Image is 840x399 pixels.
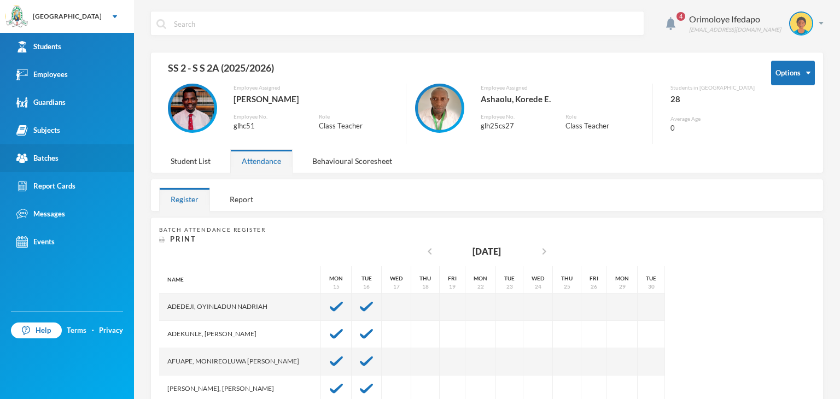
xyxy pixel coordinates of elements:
div: 29 [619,283,626,291]
div: 18 [422,283,429,291]
div: Students [16,41,61,52]
div: Mon [329,274,343,283]
div: [GEOGRAPHIC_DATA] [33,11,102,21]
div: [DATE] [472,245,501,258]
i: chevron_right [538,245,551,258]
div: Fri [448,274,457,283]
input: Search [173,11,638,36]
div: Adekunle, [PERSON_NAME] [159,321,321,348]
img: EMPLOYEE [171,86,214,130]
div: Tue [504,274,515,283]
a: Privacy [99,325,123,336]
img: logo [6,6,28,28]
div: Students in [GEOGRAPHIC_DATA] [670,84,755,92]
div: 16 [363,283,370,291]
div: Attendance [230,149,293,173]
div: Mon [615,274,629,283]
div: 0 [670,123,755,134]
a: Terms [67,325,86,336]
div: 23 [506,283,513,291]
span: Print [170,234,196,243]
div: Register [159,187,210,211]
div: Wed [532,274,544,283]
div: 15 [333,283,340,291]
div: Messages [16,208,65,220]
div: Thu [419,274,431,283]
div: Thu [561,274,573,283]
div: Employee Assigned [481,84,645,92]
div: 26 [591,283,597,291]
div: glhc51 [234,121,302,132]
div: Employee Assigned [234,84,398,92]
div: Subjects [16,125,60,136]
div: Fri [590,274,598,283]
a: Help [11,322,62,339]
div: Name [159,266,321,294]
div: Class Teacher [319,121,398,132]
div: Batches [16,152,59,164]
div: Tue [646,274,656,283]
div: Tue [361,274,372,283]
div: · [92,325,94,336]
div: Orimoloye Ifedapo [689,13,781,26]
img: search [156,19,166,29]
div: SS 2 - S S 2A (2025/2026) [159,61,755,84]
div: Employee No. [481,113,550,121]
img: EMPLOYEE [418,86,462,130]
span: Batch Attendance Register [159,226,266,233]
div: Report Cards [16,180,75,192]
div: glh25cs27 [481,121,550,132]
div: Afuape, Monireoluwa [PERSON_NAME] [159,348,321,375]
div: Role [565,113,644,121]
div: Guardians [16,97,66,108]
div: 30 [648,283,655,291]
div: Mon [474,274,487,283]
img: STUDENT [790,13,812,34]
div: 25 [564,283,570,291]
div: Employee No. [234,113,302,121]
div: Report [218,187,265,211]
div: 17 [393,283,400,291]
button: Options [771,61,815,85]
div: Employees [16,69,68,80]
div: Wed [390,274,402,283]
div: Ashaolu, Korede E. [481,92,645,106]
div: 24 [535,283,541,291]
div: Adedeji, Oyinladun Nadriah [159,294,321,321]
div: 19 [449,283,456,291]
div: Role [319,113,398,121]
i: chevron_left [423,245,436,258]
div: Student List [159,149,222,173]
div: Class Teacher [565,121,644,132]
div: 28 [670,92,755,106]
div: Average Age [670,115,755,123]
div: Events [16,236,55,248]
span: 4 [676,12,685,21]
div: Behavioural Scoresheet [301,149,404,173]
div: 22 [477,283,484,291]
div: [PERSON_NAME] [234,92,398,106]
div: [EMAIL_ADDRESS][DOMAIN_NAME] [689,26,781,34]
